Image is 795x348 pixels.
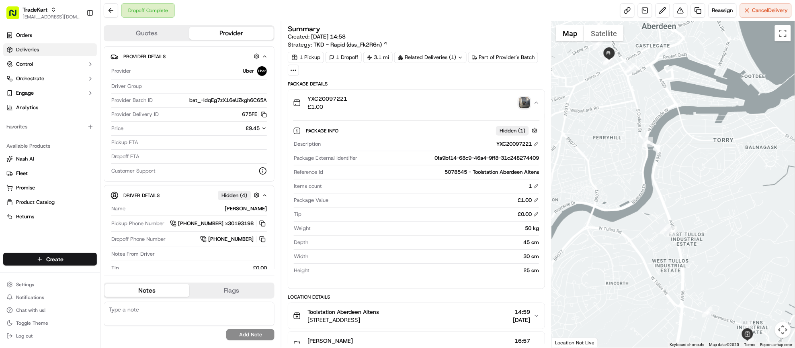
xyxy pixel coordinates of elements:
[3,140,97,153] div: Available Products
[603,55,614,65] div: 11
[8,32,146,45] p: Welcome 👋
[307,308,379,316] span: Toolstation Aberdeen Altens
[752,7,788,14] span: Cancel Delivery
[3,292,97,303] button: Notifications
[16,294,44,301] span: Notifications
[288,81,545,87] div: Package Details
[3,317,97,329] button: Toggle Theme
[294,211,301,218] span: Tip
[16,155,34,163] span: Nash AI
[170,219,267,228] button: [PHONE_NUMBER] x30193198
[16,32,32,39] span: Orders
[760,342,793,347] a: Report a map error
[16,184,35,191] span: Promise
[23,14,80,20] span: [EMAIL_ADDRESS][DOMAIN_NAME]
[111,220,164,227] span: Pickup Phone Number
[111,125,123,132] span: Price
[111,67,131,75] span: Provider
[307,316,379,324] span: [STREET_ADDRESS]
[740,3,792,18] button: CancelDelivery
[6,213,94,220] a: Returns
[294,183,322,190] span: Items count
[468,52,538,63] button: Part of Provider's Batch
[104,284,189,297] button: Notes
[6,170,94,177] a: Fleet
[111,83,142,90] span: Driver Group
[16,213,34,220] span: Returns
[311,33,346,40] span: [DATE] 14:58
[196,125,267,132] button: £9.45
[27,85,102,91] div: We're available if you need us!
[189,97,267,104] span: bat_-ldqEg7zX16eUZkgh6C65A
[104,27,189,40] button: Quotes
[3,72,97,85] button: Orchestrate
[513,308,530,316] span: 14:59
[3,3,83,22] button: TradeKart[EMAIL_ADDRESS][DOMAIN_NAME]
[518,211,539,218] div: £0.00
[709,342,740,347] span: Map data ©2025
[307,95,347,103] span: YXC20097221
[111,153,139,160] span: Dropoff ETA
[552,338,598,348] div: Location Not Live
[16,75,44,82] span: Orchestrate
[3,58,97,71] button: Control
[294,239,308,246] span: Depth
[200,235,267,244] button: [PHONE_NUMBER]
[189,27,274,40] button: Provider
[288,90,545,116] button: YXC20097221£1.00photo_proof_of_delivery image
[80,136,97,142] span: Pylon
[288,41,388,49] div: Strategy:
[5,113,65,128] a: 📗Knowledge Base
[3,43,97,56] a: Deliveries
[137,79,146,89] button: Start new chat
[496,126,540,136] button: Hidden (1)
[16,61,33,68] span: Control
[500,127,525,134] span: Hidden ( 1 )
[496,140,539,148] div: YXC20097221
[16,320,48,326] span: Toggle Theme
[307,337,353,345] span: [PERSON_NAME]
[111,265,119,272] span: Tip
[294,225,311,232] span: Weight
[313,267,539,274] div: 25 cm
[16,199,55,206] span: Product Catalog
[178,220,254,227] span: [PHONE_NUMBER] x30193198
[8,8,24,24] img: Nash
[667,226,677,237] div: 1
[593,39,603,50] div: 9
[16,333,33,339] span: Log out
[3,279,97,290] button: Settings
[111,111,159,118] span: Provider Delivery ID
[313,41,382,49] span: TKD - Rapid (dss_Fk2R6n)
[294,253,308,260] span: Width
[208,236,254,243] span: [PHONE_NUMBER]
[21,52,145,60] input: Got a question? Start typing here...
[742,321,752,332] div: 5
[16,170,28,177] span: Fleet
[307,103,347,111] span: £1.00
[625,63,635,73] div: 7
[288,33,346,41] span: Created:
[3,87,97,100] button: Engage
[111,97,153,104] span: Provider Batch ID
[8,77,23,91] img: 1736555255976-a54dd68f-1ca7-489b-9aae-adbdc363a1c4
[744,342,756,347] a: Terms (opens in new tab)
[111,250,155,258] span: Notes From Driver
[129,205,267,212] div: [PERSON_NAME]
[519,97,530,108] img: photo_proof_of_delivery image
[554,337,580,348] img: Google
[27,77,132,85] div: Start new chat
[288,294,545,300] div: Location Details
[311,239,539,246] div: 45 cm
[294,197,328,204] span: Package Value
[294,140,321,148] span: Description
[518,197,539,204] div: £1.00
[529,183,539,190] div: 1
[294,267,309,274] span: Height
[16,104,38,111] span: Analytics
[584,25,624,41] button: Show satellite imagery
[712,7,733,14] span: Reassign
[16,281,34,288] span: Settings
[311,253,539,260] div: 30 cm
